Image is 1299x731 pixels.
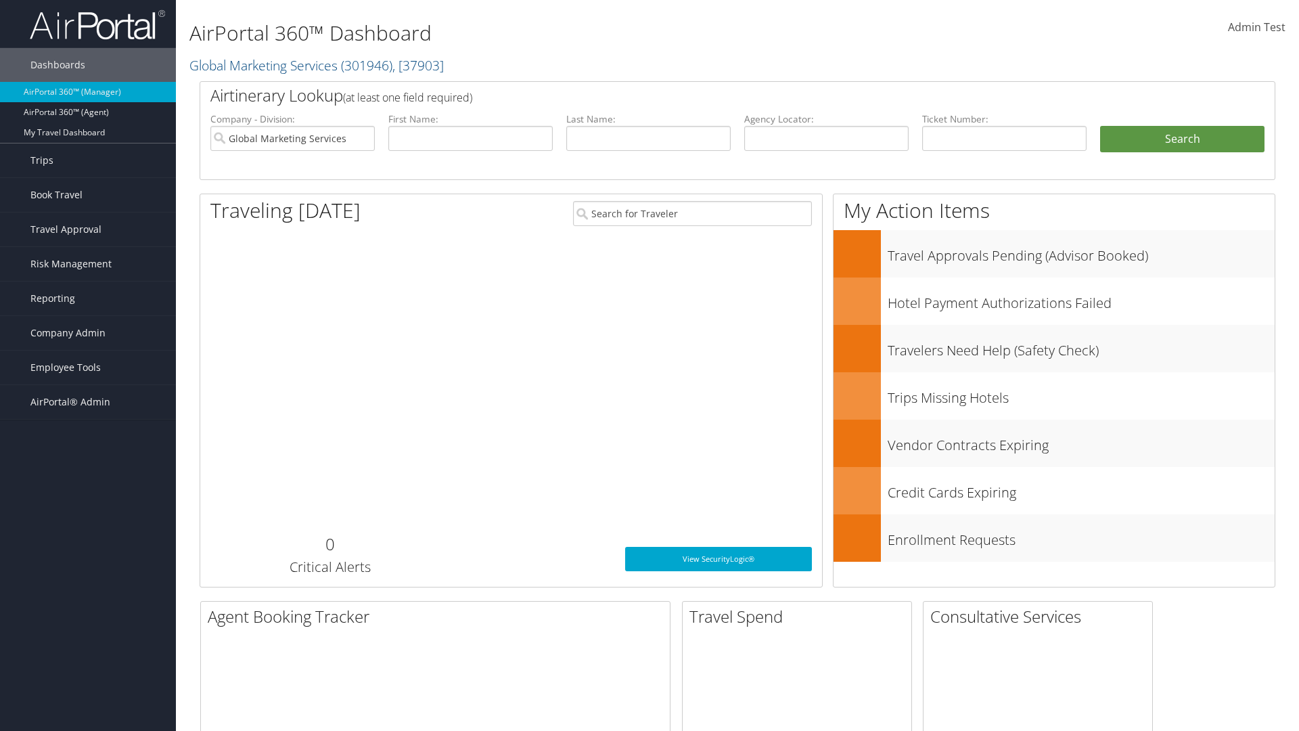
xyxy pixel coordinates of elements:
h1: My Action Items [834,196,1275,225]
h3: Credit Cards Expiring [888,477,1275,502]
span: Risk Management [30,247,112,281]
h3: Hotel Payment Authorizations Failed [888,287,1275,313]
img: airportal-logo.png [30,9,165,41]
h3: Travel Approvals Pending (Advisor Booked) [888,240,1275,265]
h1: AirPortal 360™ Dashboard [189,19,920,47]
h2: Consultative Services [930,605,1152,628]
label: Last Name: [566,112,731,126]
h2: Travel Spend [689,605,911,628]
h2: Airtinerary Lookup [210,84,1175,107]
span: Book Travel [30,178,83,212]
span: , [ 37903 ] [392,56,444,74]
span: Dashboards [30,48,85,82]
span: Travel Approval [30,213,101,246]
h3: Travelers Need Help (Safety Check) [888,334,1275,360]
a: Hotel Payment Authorizations Failed [834,278,1275,325]
h2: Agent Booking Tracker [208,605,670,628]
h3: Enrollment Requests [888,524,1275,550]
label: Company - Division: [210,112,375,126]
label: Ticket Number: [922,112,1087,126]
h3: Trips Missing Hotels [888,382,1275,407]
a: Trips Missing Hotels [834,372,1275,420]
span: AirPortal® Admin [30,385,110,419]
h1: Traveling [DATE] [210,196,361,225]
a: Vendor Contracts Expiring [834,420,1275,467]
h3: Vendor Contracts Expiring [888,429,1275,455]
a: Enrollment Requests [834,514,1275,562]
label: Agency Locator: [744,112,909,126]
a: Admin Test [1228,7,1285,49]
h2: 0 [210,533,449,556]
span: Reporting [30,282,75,315]
span: Company Admin [30,316,106,350]
a: Travel Approvals Pending (Advisor Booked) [834,230,1275,278]
label: First Name: [388,112,553,126]
span: Trips [30,143,53,177]
span: ( 301946 ) [341,56,392,74]
span: Employee Tools [30,351,101,384]
a: Credit Cards Expiring [834,467,1275,514]
span: (at least one field required) [343,90,472,105]
a: Travelers Need Help (Safety Check) [834,325,1275,372]
h3: Critical Alerts [210,558,449,577]
span: Admin Test [1228,20,1285,35]
a: View SecurityLogic® [625,547,812,571]
button: Search [1100,126,1264,153]
input: Search for Traveler [573,201,812,226]
a: Global Marketing Services [189,56,444,74]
